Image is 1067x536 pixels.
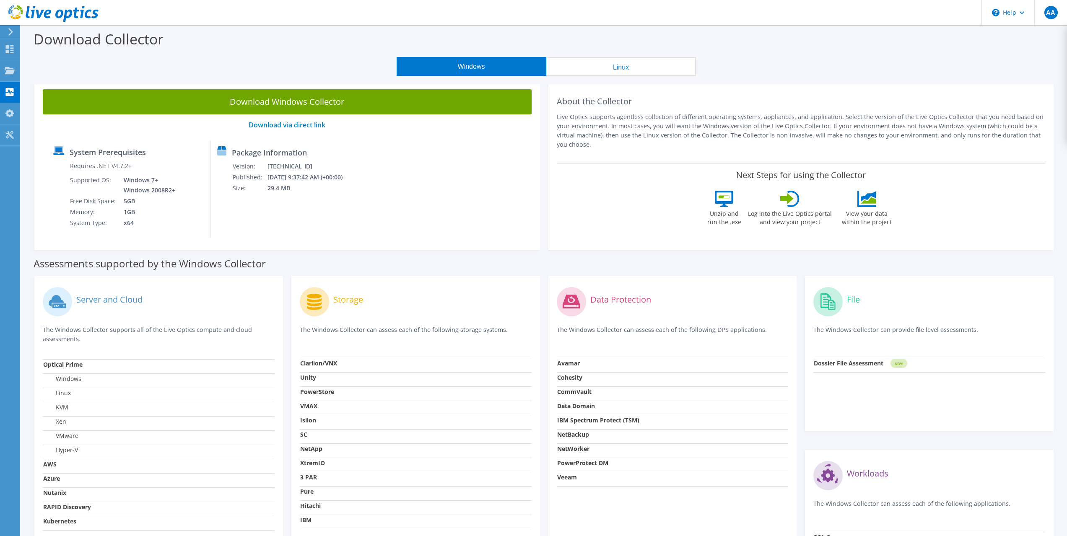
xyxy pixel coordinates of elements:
[232,148,307,157] label: Package Information
[300,487,314,495] strong: Pure
[34,259,266,268] label: Assessments supported by the Windows Collector
[557,112,1046,149] p: Live Optics supports agentless collection of different operating systems, appliances, and applica...
[43,432,78,440] label: VMware
[70,162,132,170] label: Requires .NET V4.7.2+
[70,207,117,218] td: Memory:
[117,196,177,207] td: 5GB
[232,161,267,172] td: Version:
[300,445,322,453] strong: NetApp
[557,402,595,410] strong: Data Domain
[267,183,354,194] td: 29.4 MB
[300,502,321,510] strong: Hitachi
[557,416,639,424] strong: IBM Spectrum Protect (TSM)
[397,57,546,76] button: Windows
[232,183,267,194] td: Size:
[557,373,582,381] strong: Cohesity
[546,57,696,76] button: Linux
[300,402,317,410] strong: VMAX
[333,295,363,304] label: Storage
[43,503,91,511] strong: RAPID Discovery
[895,361,903,366] tspan: NEW!
[748,207,832,226] label: Log into the Live Optics portal and view your project
[267,161,354,172] td: [TECHNICAL_ID]
[117,218,177,228] td: x64
[117,175,177,196] td: Windows 7+ Windows 2008R2+
[847,469,888,478] label: Workloads
[76,295,143,304] label: Server and Cloud
[813,499,1045,516] p: The Windows Collector can assess each of the following applications.
[836,207,897,226] label: View your data within the project
[992,9,1000,16] svg: \n
[300,373,316,381] strong: Unity
[590,295,651,304] label: Data Protection
[300,459,325,467] strong: XtremIO
[1044,6,1058,19] span: AA
[117,207,177,218] td: 1GB
[43,375,81,383] label: Windows
[300,388,334,396] strong: PowerStore
[300,359,337,367] strong: Clariion/VNX
[43,360,83,368] strong: Optical Prime
[300,473,317,481] strong: 3 PAR
[43,489,66,497] strong: Nutanix
[43,460,57,468] strong: AWS
[43,417,66,426] label: Xen
[70,218,117,228] td: System Type:
[300,430,307,438] strong: SC
[557,325,789,342] p: The Windows Collector can assess each of the following DPS applications.
[300,325,532,342] p: The Windows Collector can assess each of the following storage systems.
[43,403,68,412] label: KVM
[557,473,577,481] strong: Veeam
[43,517,76,525] strong: Kubernetes
[813,325,1045,342] p: The Windows Collector can provide file level assessments.
[300,516,312,524] strong: IBM
[70,196,117,207] td: Free Disk Space:
[43,389,71,397] label: Linux
[847,295,860,304] label: File
[557,430,589,438] strong: NetBackup
[557,96,1046,106] h2: About the Collector
[43,446,78,454] label: Hyper-V
[557,388,592,396] strong: CommVault
[705,207,743,226] label: Unzip and run the .exe
[300,416,316,424] strong: Isilon
[43,474,60,482] strong: Azure
[557,359,580,367] strong: Avamar
[43,89,532,114] a: Download Windows Collector
[34,29,164,49] label: Download Collector
[249,120,325,129] a: Download via direct link
[70,148,146,156] label: System Prerequisites
[814,359,883,367] strong: Dossier File Assessment
[557,459,608,467] strong: PowerProtect DM
[736,170,866,180] label: Next Steps for using the Collector
[557,445,589,453] strong: NetWorker
[43,325,275,344] p: The Windows Collector supports all of the Live Optics compute and cloud assessments.
[70,175,117,196] td: Supported OS:
[232,172,267,183] td: Published:
[267,172,354,183] td: [DATE] 9:37:42 AM (+00:00)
